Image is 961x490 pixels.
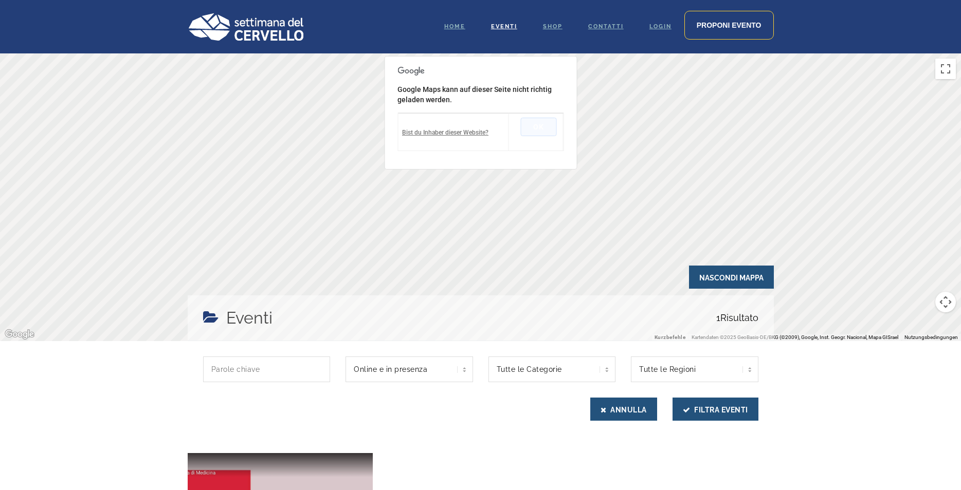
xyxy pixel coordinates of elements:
[402,129,488,136] a: Bist du Inhaber dieser Website?
[3,328,37,341] a: Dieses Gebiet in Google Maps öffnen (in neuem Fenster)
[673,398,758,421] button: Filtra Eventi
[716,312,720,323] span: 1
[935,292,956,312] button: Kamerasteuerung für die Karte
[203,356,331,382] input: Parole chiave
[188,13,303,41] img: Logo
[543,23,563,30] span: Shop
[491,23,517,30] span: Eventi
[444,23,465,30] span: Home
[689,266,774,289] span: Nascondi Mappa
[397,85,552,104] span: Google Maps kann auf dieser Seite nicht richtig geladen werden.
[590,398,657,421] button: Annulla
[226,306,273,330] h4: Eventi
[3,328,37,341] img: Google
[520,118,556,136] button: Ok
[904,334,958,340] a: Nutzungsbedingungen
[935,59,956,79] button: Vollbildansicht ein/aus
[692,334,898,340] span: Kartendaten ©2025 GeoBasis-DE/BKG (©2009), Google, Inst. Geogr. Nacional, Mapa GISrael
[684,11,774,40] a: Proponi evento
[649,23,672,30] span: Login
[716,306,758,330] span: Risultato
[588,23,624,30] span: Contatti
[697,21,761,29] span: Proponi evento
